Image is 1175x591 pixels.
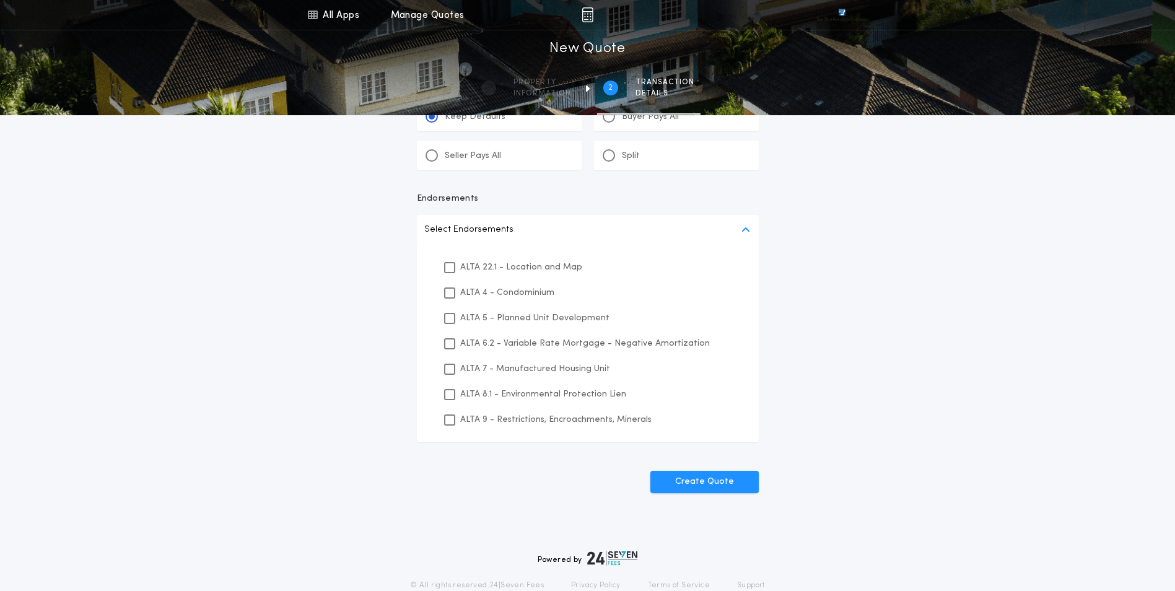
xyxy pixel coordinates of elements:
a: Support [737,580,765,590]
a: Privacy Policy [571,580,621,590]
a: Terms of Service [648,580,710,590]
span: Transaction [636,77,694,87]
p: ALTA 5 - Planned Unit Development [460,312,609,325]
p: ALTA 8.1 - Environmental Protection Lien [460,388,626,401]
p: Endorsements [417,193,759,205]
span: information [513,89,571,98]
span: Property [513,77,571,87]
p: ALTA 6.2 - Variable Rate Mortgage - Negative Amortization [460,337,710,350]
p: Split [622,150,640,162]
p: © All rights reserved. 24|Seven Fees [410,580,544,590]
div: Powered by [538,551,638,566]
p: Seller Pays All [445,150,501,162]
p: ALTA 4 - Condominium [460,286,554,299]
img: vs-icon [816,9,868,21]
button: Create Quote [650,471,759,493]
img: logo [587,551,638,566]
p: ALTA 22.1 - Location and Map [460,261,582,274]
h2: 2 [608,83,613,93]
img: img [582,7,593,22]
p: Keep Defaults [445,111,505,123]
h1: New Quote [549,39,625,59]
p: ALTA 9 - Restrictions, Encroachments, Minerals [460,413,652,426]
p: ALTA 7 - Manufactured Housing Unit [460,362,610,375]
p: Select Endorsements [424,222,513,237]
ul: Select Endorsements [417,245,759,442]
button: Select Endorsements [417,215,759,245]
span: details [636,89,694,98]
p: Buyer Pays All [622,111,679,123]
